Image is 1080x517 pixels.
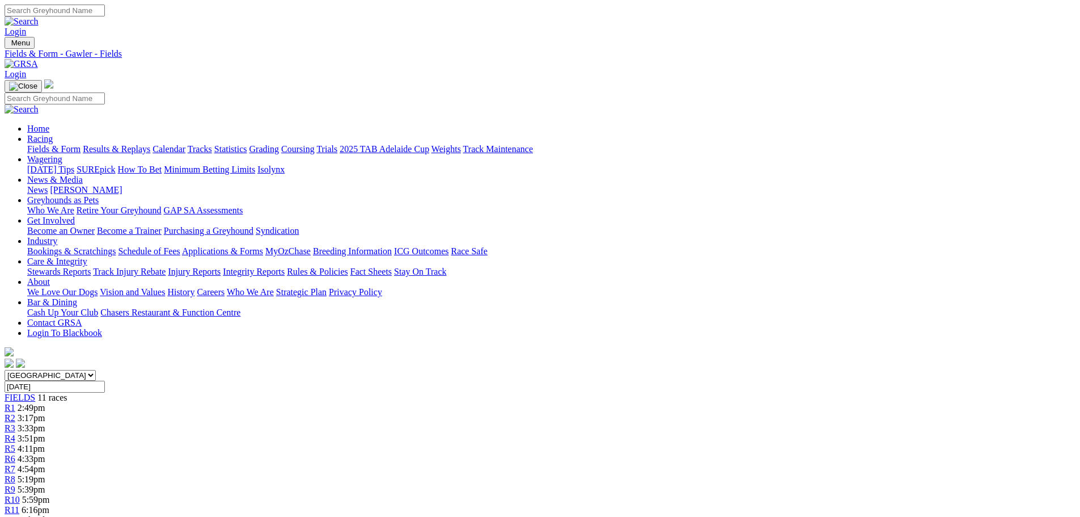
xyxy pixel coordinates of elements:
[5,5,105,16] input: Search
[5,485,15,494] a: R9
[27,165,74,174] a: [DATE] Tips
[5,423,15,433] span: R3
[394,246,448,256] a: ICG Outcomes
[27,144,81,154] a: Fields & Form
[77,165,115,174] a: SUREpick
[164,165,255,174] a: Minimum Betting Limits
[5,454,15,464] a: R6
[5,474,15,484] a: R8
[27,226,1075,236] div: Get Involved
[44,79,53,89] img: logo-grsa-white.png
[27,205,74,215] a: Who We Are
[18,413,45,423] span: 3:17pm
[182,246,263,256] a: Applications & Forms
[27,195,99,205] a: Greyhounds as Pets
[276,287,327,297] a: Strategic Plan
[257,165,285,174] a: Isolynx
[167,287,194,297] a: History
[27,267,1075,277] div: Care & Integrity
[11,39,30,47] span: Menu
[118,246,180,256] a: Schedule of Fees
[5,59,38,69] img: GRSA
[27,308,1075,318] div: Bar & Dining
[5,505,19,515] a: R11
[18,403,45,413] span: 2:49pm
[249,144,279,154] a: Grading
[5,104,39,115] img: Search
[16,359,25,368] img: twitter.svg
[27,175,83,184] a: News & Media
[100,308,240,317] a: Chasers Restaurant & Function Centre
[197,287,225,297] a: Careers
[5,495,20,505] a: R10
[27,328,102,338] a: Login To Blackbook
[27,236,57,246] a: Industry
[350,267,392,276] a: Fact Sheets
[5,434,15,443] span: R4
[27,124,49,133] a: Home
[18,474,45,484] span: 5:19pm
[329,287,382,297] a: Privacy Policy
[164,226,253,236] a: Purchasing a Greyhound
[27,297,77,307] a: Bar & Dining
[164,205,243,215] a: GAP SA Assessments
[5,444,15,453] a: R5
[18,444,45,453] span: 4:11pm
[27,277,50,287] a: About
[27,216,75,225] a: Get Involved
[100,287,165,297] a: Vision and Values
[451,246,487,256] a: Race Safe
[394,267,446,276] a: Stay On Track
[188,144,212,154] a: Tracks
[313,246,392,256] a: Breeding Information
[9,82,37,91] img: Close
[5,381,105,393] input: Select date
[27,185,48,195] a: News
[5,464,15,474] a: R7
[5,403,15,413] a: R1
[18,434,45,443] span: 3:51pm
[118,165,162,174] a: How To Bet
[5,393,35,402] a: FIELDS
[316,144,337,154] a: Trials
[18,485,45,494] span: 5:39pm
[27,267,91,276] a: Stewards Reports
[5,93,105,104] input: Search
[5,347,14,356] img: logo-grsa-white.png
[27,185,1075,195] div: News & Media
[168,267,221,276] a: Injury Reports
[83,144,150,154] a: Results & Replays
[227,287,274,297] a: Who We Are
[5,359,14,368] img: facebook.svg
[93,267,166,276] a: Track Injury Rebate
[256,226,299,236] a: Syndication
[463,144,533,154] a: Track Maintenance
[5,69,26,79] a: Login
[18,423,45,433] span: 3:33pm
[5,413,15,423] a: R2
[27,144,1075,154] div: Racing
[27,226,95,236] a: Become an Owner
[97,226,162,236] a: Become a Trainer
[27,205,1075,216] div: Greyhounds as Pets
[5,80,42,93] button: Toggle navigation
[431,144,461,154] a: Weights
[18,464,45,474] span: 4:54pm
[27,287,1075,297] div: About
[27,287,98,297] a: We Love Our Dogs
[18,454,45,464] span: 4:33pm
[27,246,116,256] a: Bookings & Scratchings
[5,16,39,27] img: Search
[287,267,348,276] a: Rules & Policies
[27,308,98,317] a: Cash Up Your Club
[27,318,82,327] a: Contact GRSA
[27,134,53,144] a: Racing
